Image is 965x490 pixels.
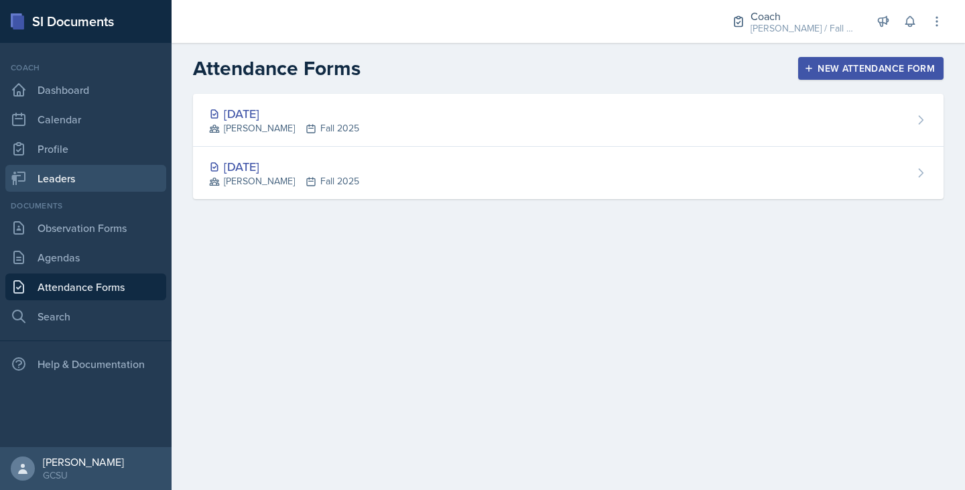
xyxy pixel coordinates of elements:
[5,351,166,377] div: Help & Documentation
[5,76,166,103] a: Dashboard
[751,21,858,36] div: [PERSON_NAME] / Fall 2025
[5,165,166,192] a: Leaders
[807,63,935,74] div: New Attendance Form
[193,147,944,199] a: [DATE] [PERSON_NAME]Fall 2025
[5,215,166,241] a: Observation Forms
[5,303,166,330] a: Search
[5,106,166,133] a: Calendar
[751,8,858,24] div: Coach
[5,273,166,300] a: Attendance Forms
[193,94,944,147] a: [DATE] [PERSON_NAME]Fall 2025
[5,200,166,212] div: Documents
[209,121,359,135] div: [PERSON_NAME] Fall 2025
[5,135,166,162] a: Profile
[209,105,359,123] div: [DATE]
[193,56,361,80] h2: Attendance Forms
[5,244,166,271] a: Agendas
[209,158,359,176] div: [DATE]
[798,57,944,80] button: New Attendance Form
[43,455,124,469] div: [PERSON_NAME]
[43,469,124,482] div: GCSU
[209,174,359,188] div: [PERSON_NAME] Fall 2025
[5,62,166,74] div: Coach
